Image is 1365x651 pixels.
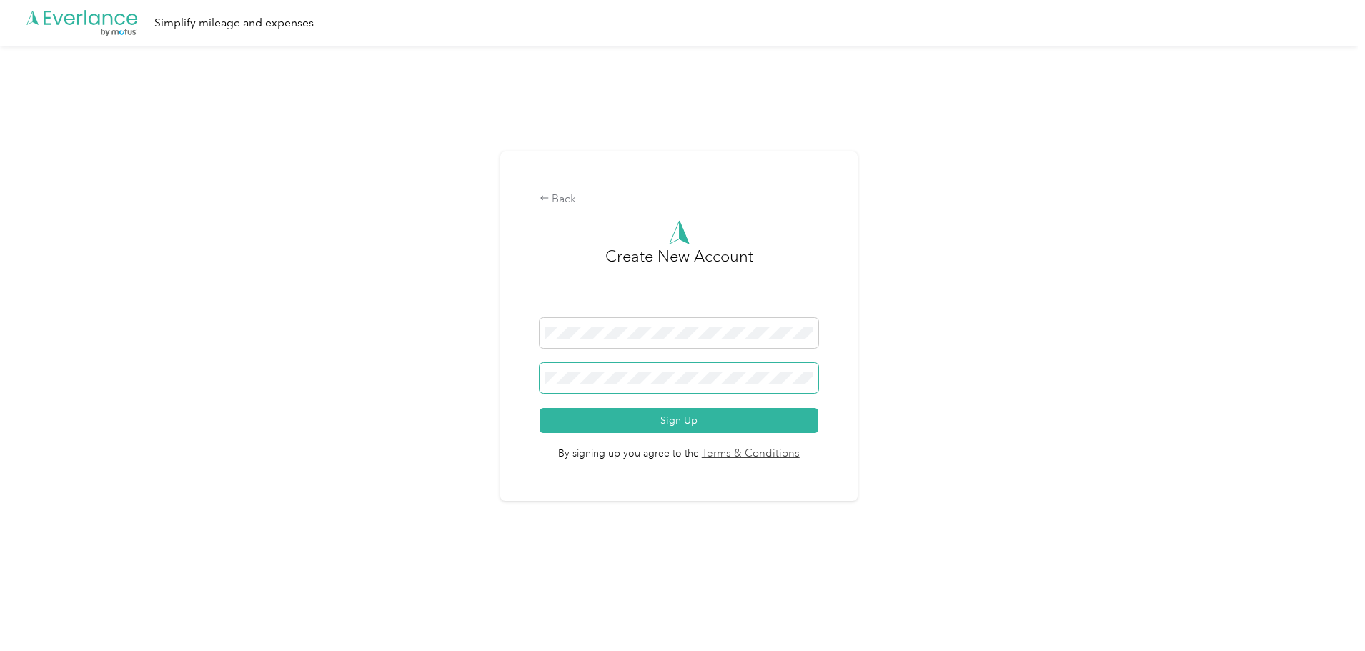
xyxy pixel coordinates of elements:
button: Sign Up [540,408,819,433]
div: Simplify mileage and expenses [154,14,314,32]
a: Terms & Conditions [699,446,800,462]
h3: Create New Account [605,244,753,318]
div: Back [540,191,819,208]
span: By signing up you agree to the [540,433,819,462]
